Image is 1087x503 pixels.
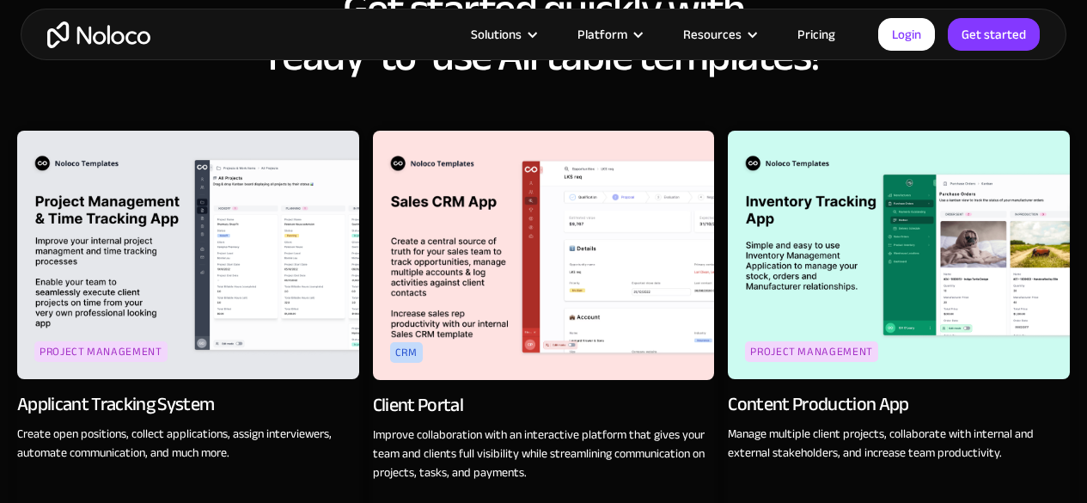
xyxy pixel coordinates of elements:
[390,342,423,363] div: crm
[34,341,168,362] div: Project Management
[683,23,742,46] div: Resources
[878,18,935,51] a: Login
[776,23,857,46] a: Pricing
[577,23,627,46] div: Platform
[449,23,556,46] div: Solutions
[373,393,463,417] div: Client Portal
[948,18,1040,51] a: Get started
[17,425,359,463] p: Create open positions, collect applications, assign interviewers, automate communication, and muc...
[745,341,878,362] div: Project Management
[373,426,715,482] p: Improve collaboration with an interactive platform that gives your team and clients full visibili...
[47,21,150,48] a: home
[17,392,215,416] div: Applicant Tracking System
[728,392,908,416] div: Content Production App
[728,425,1070,463] p: Manage multiple client projects, collaborate with internal and external stakeholders, and increas...
[556,23,662,46] div: Platform
[662,23,776,46] div: Resources
[471,23,522,46] div: Solutions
